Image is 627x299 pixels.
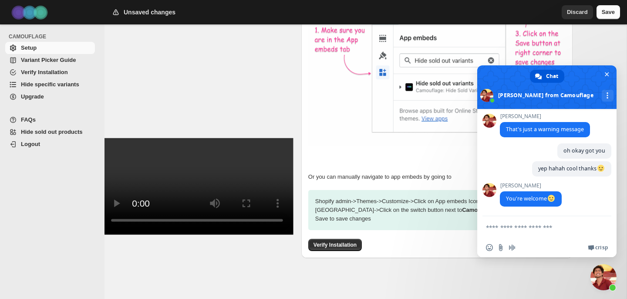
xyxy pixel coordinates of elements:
[563,147,605,154] span: oh okay got you
[21,129,83,135] span: Hide sold out products
[308,239,362,251] button: Verify Installation
[567,8,588,17] span: Discard
[5,91,95,103] a: Upgrade
[5,138,95,150] a: Logout
[21,141,40,147] span: Logout
[546,70,558,83] span: Chat
[602,70,611,79] span: Close chat
[500,113,590,119] span: [PERSON_NAME]
[21,81,79,88] span: Hide specific variants
[506,126,584,133] span: That's just a warning message
[308,241,362,248] a: Verify Installation
[486,244,493,251] span: Insert an emoji
[308,173,566,181] p: Or you can manually navigate to app embeds by going to
[9,33,98,40] span: CAMOUFLAGE
[462,207,531,213] strong: Camouflage sold variants
[530,70,564,83] a: Chat
[588,244,608,251] a: Crisp
[509,244,516,251] span: Audio message
[590,264,617,290] a: Close chat
[124,8,175,17] h2: Unsaved changes
[497,244,504,251] span: Send a file
[308,190,566,230] p: Shopify admin -> Themes -> Customize -> Click on App embeds Icon at the left [GEOGRAPHIC_DATA] ->...
[486,216,590,238] textarea: Compose your message...
[506,195,556,202] span: You're welcome
[5,78,95,91] a: Hide specific variants
[21,116,36,123] span: FAQs
[5,66,95,78] a: Verify Installation
[313,241,357,248] span: Verify Installation
[21,57,76,63] span: Variant Picker Guide
[5,42,95,54] a: Setup
[21,44,37,51] span: Setup
[5,114,95,126] a: FAQs
[602,8,615,17] span: Save
[21,69,68,75] span: Verify Installation
[538,165,605,172] span: yep hahah cool thanks
[597,5,620,19] button: Save
[5,126,95,138] a: Hide sold out products
[101,138,293,234] video: Enable Camouflage in theme app embeds
[5,54,95,66] a: Variant Picker Guide
[500,183,562,189] span: [PERSON_NAME]
[21,93,44,100] span: Upgrade
[562,5,593,19] button: Discard
[595,244,608,251] span: Crisp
